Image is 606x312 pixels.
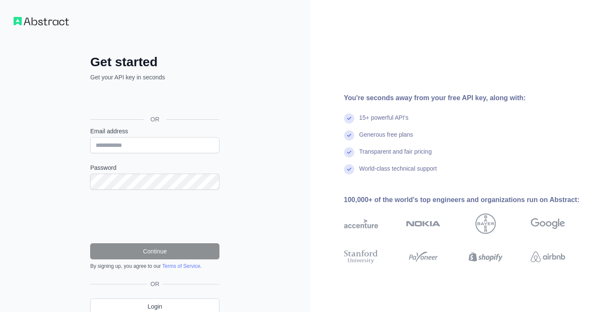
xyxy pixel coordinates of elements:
[359,130,413,147] div: Generous free plans
[406,214,441,234] img: nokia
[344,147,354,157] img: check mark
[90,200,219,233] iframe: reCAPTCHA
[90,243,219,259] button: Continue
[359,113,409,130] div: 15+ powerful API's
[344,214,378,234] img: accenture
[344,195,593,205] div: 100,000+ of the world's top engineers and organizations run on Abstract:
[344,130,354,141] img: check mark
[475,214,496,234] img: bayer
[359,147,432,164] div: Transparent and fair pricing
[90,127,219,135] label: Email address
[344,248,378,265] img: stanford university
[144,115,166,124] span: OR
[359,164,437,181] div: World-class technical support
[531,248,565,265] img: airbnb
[90,73,219,82] p: Get your API key in seconds
[14,17,69,25] img: Workflow
[90,263,219,270] div: By signing up, you agree to our .
[469,248,503,265] img: shopify
[531,214,565,234] img: google
[90,54,219,70] h2: Get started
[344,93,593,103] div: You're seconds away from your free API key, along with:
[344,164,354,174] img: check mark
[86,91,222,110] iframe: Sign in with Google Button
[147,280,163,288] span: OR
[90,163,219,172] label: Password
[162,263,200,269] a: Terms of Service
[344,113,354,124] img: check mark
[406,248,441,265] img: payoneer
